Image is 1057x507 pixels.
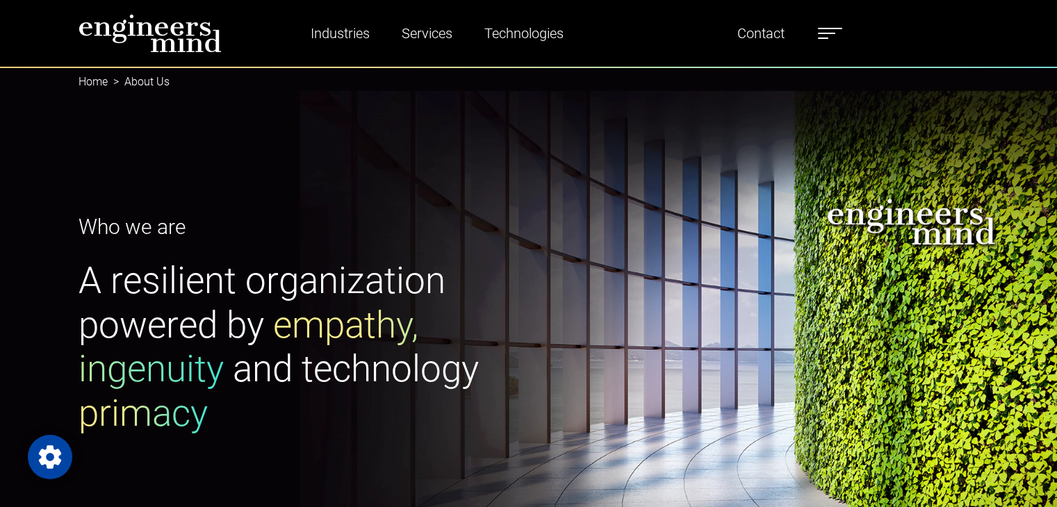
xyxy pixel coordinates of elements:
[396,17,458,49] a: Services
[479,17,569,49] a: Technologies
[79,304,418,391] span: empathy, ingenuity
[79,259,521,435] h1: A resilient organization powered by and technology
[305,17,375,49] a: Industries
[732,17,790,49] a: Contact
[79,75,108,88] a: Home
[79,392,208,435] span: primacy
[79,67,979,97] nav: breadcrumb
[79,211,521,242] p: Who we are
[79,14,222,53] img: logo
[108,74,170,90] li: About Us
